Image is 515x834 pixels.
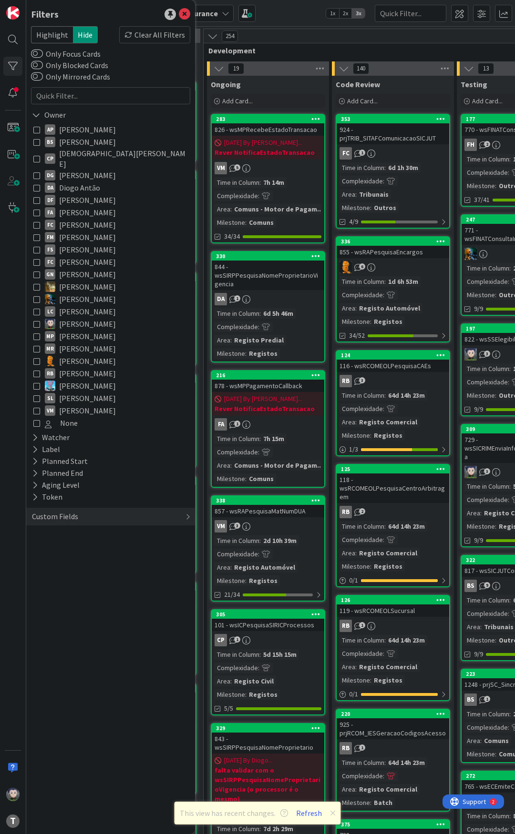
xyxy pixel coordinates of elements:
div: 857 - wsRAPesquisaMatNumDUA [212,505,324,517]
div: RL [337,261,449,273]
span: : [355,417,357,427]
div: 283 [216,116,324,122]
button: LC [PERSON_NAME] [33,305,188,318]
span: [PERSON_NAME] [59,367,116,380]
div: Time in Column [464,595,509,605]
span: 1 [359,150,365,156]
span: 1 / 3 [349,444,358,454]
div: Time in Column [464,263,509,273]
div: Complexidade [464,494,508,505]
span: : [509,263,511,273]
span: : [383,403,384,414]
div: 116 - wsRCOMEOLPesquisaCAEs [337,360,449,372]
span: : [258,549,259,559]
div: 330 [212,252,324,261]
div: VM [215,520,227,533]
div: Comuns - Motor de Pagam... [232,204,325,214]
div: 216878 - wsMPPagamentoCallback [212,371,324,392]
span: [PERSON_NAME] [59,194,116,206]
span: 5 [234,164,240,171]
span: : [370,430,371,441]
label: Only Mirrored Cards [31,71,110,82]
span: [PERSON_NAME] [59,268,116,281]
div: Time in Column [464,481,509,492]
div: Outros [371,202,399,213]
div: Registos [247,348,280,359]
div: Complexidade [215,447,258,457]
span: [DEMOGRAPHIC_DATA][PERSON_NAME] [59,148,188,169]
span: : [230,562,232,573]
div: FS [45,244,55,255]
div: FH [464,139,477,151]
div: 330844 - wsSIRPPesquisaNomeProprietarioVigencia [212,252,324,290]
div: 353924 - prjTRIB_SITAFComunicacaoSICJUT [337,115,449,144]
span: [PERSON_NAME] [59,330,116,342]
div: 6d 1h 30m [386,162,421,173]
span: : [495,521,496,532]
div: Milestone [340,430,370,441]
div: 338857 - wsRAPesquisaMatNumDUA [212,496,324,517]
div: SL [45,393,55,403]
div: Complexidade [464,167,508,178]
span: : [258,191,259,201]
div: DA [212,293,324,305]
div: FC [45,257,55,267]
div: CP [45,153,55,164]
div: Milestone [464,390,495,401]
span: Support [20,1,43,13]
span: : [509,363,511,374]
div: Comuns - Motor de Pagam... [232,460,325,471]
span: Diogo Antão [59,181,100,194]
span: [PERSON_NAME] [59,219,116,231]
div: Tribunais [357,189,391,200]
div: Time in Column [464,363,509,374]
a: 126119 - wsRCOMEOLSucursalRBTime in Column:64d 14h 23mComplexidade:Area:Registo ComercialMileston... [336,595,450,701]
button: MR [PERSON_NAME] [33,342,188,355]
button: JC [PERSON_NAME] [33,281,188,293]
div: FC [337,147,449,160]
div: MR [45,343,55,354]
button: FC [PERSON_NAME] [33,256,188,268]
div: 6d 5h 46m [261,308,296,319]
img: SF [45,381,55,391]
span: : [383,290,384,300]
span: : [259,433,261,444]
div: 125118 - wsRCOMEOLPesquisaCentroArbitragem [337,465,449,503]
span: : [355,189,357,200]
div: BS [45,137,55,147]
span: 3 [234,523,240,529]
a: 124116 - wsRCOMEOLPesquisaCAEsRBTime in Column:64d 14h 23mComplexidade:Area:Registo ComercialMile... [336,350,450,456]
div: 118 - wsRCOMEOLPesquisaCentroArbitragem [337,473,449,503]
div: Complexidade [340,176,383,186]
div: 338 [212,496,324,505]
b: Rever NotificaEstadoTransacao [215,148,321,157]
div: 119 - wsRCOMEOLSucursal [337,604,449,617]
span: : [508,494,509,505]
button: FA [PERSON_NAME] [33,206,188,219]
span: 4/9 [349,217,358,227]
span: 2 [359,508,365,514]
div: Registo Predial [232,335,286,345]
a: 216878 - wsMPPagamentoCallback[DATE] By [PERSON_NAME]...Rever NotificaEstadoTransacaoFATime in Co... [211,370,325,488]
span: : [355,548,357,558]
span: : [384,162,386,173]
div: 125 [341,466,449,472]
div: RB [337,375,449,387]
div: Area [215,335,230,345]
div: Comuns [247,473,276,484]
div: 2 [50,4,52,11]
span: : [230,335,232,345]
div: 216 [216,372,324,379]
input: Quick Filter... [375,5,446,22]
span: : [509,154,511,164]
button: RL [PERSON_NAME] [33,355,188,367]
div: Registo Automóvel [357,303,422,313]
div: Milestone [340,202,370,213]
span: : [258,447,259,457]
div: 2d 10h 39m [261,535,299,546]
div: 283826 - wsMPRecebeEstadoTransacao [212,115,324,136]
div: Milestone [215,575,245,586]
a: 336855 - wsRAPesquisaEncargosRLTime in Column:1d 6h 53mComplexidade:Area:Registo AutomóvelMilesto... [336,236,450,342]
a: 283826 - wsMPRecebeEstadoTransacao[DATE] By [PERSON_NAME]...Rever NotificaEstadoTransacaoVMTime i... [211,114,325,243]
img: JC [45,294,55,304]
